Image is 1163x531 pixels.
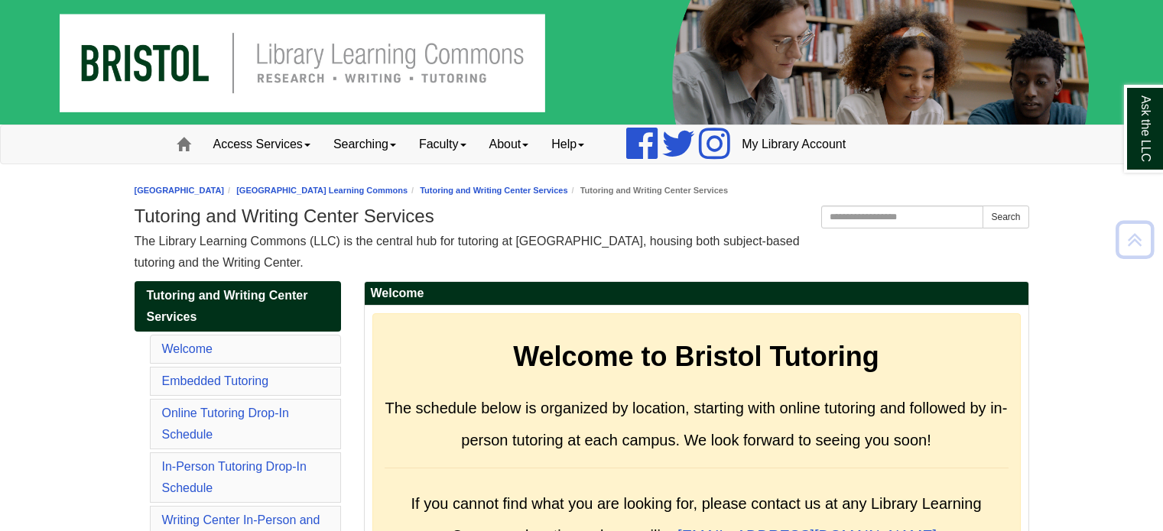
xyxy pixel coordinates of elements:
a: Back to Top [1110,229,1159,250]
a: Help [540,125,596,164]
a: Embedded Tutoring [162,374,269,387]
strong: Welcome to Bristol Tutoring [513,341,879,372]
a: Online Tutoring Drop-In Schedule [162,406,289,441]
a: [GEOGRAPHIC_DATA] Learning Commons [236,186,408,195]
a: Faculty [408,125,478,164]
a: Tutoring and Writing Center Services [420,186,567,195]
li: Tutoring and Writing Center Services [568,183,728,198]
button: Search [983,206,1028,228]
a: My Library Account [730,125,857,164]
a: Welcome [162,342,213,355]
a: Searching [322,125,408,164]
a: Access Services [202,125,322,164]
span: The Library Learning Commons (LLC) is the central hub for tutoring at [GEOGRAPHIC_DATA], housing ... [135,235,800,269]
a: About [478,125,541,164]
h1: Tutoring and Writing Center Services [135,206,1029,227]
a: In-Person Tutoring Drop-In Schedule [162,460,307,494]
span: Tutoring and Writing Center Services [147,289,308,323]
a: Tutoring and Writing Center Services [135,281,341,332]
h2: Welcome [365,282,1028,306]
span: The schedule below is organized by location, starting with online tutoring and followed by in-per... [385,400,1008,448]
a: [GEOGRAPHIC_DATA] [135,186,225,195]
nav: breadcrumb [135,183,1029,198]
